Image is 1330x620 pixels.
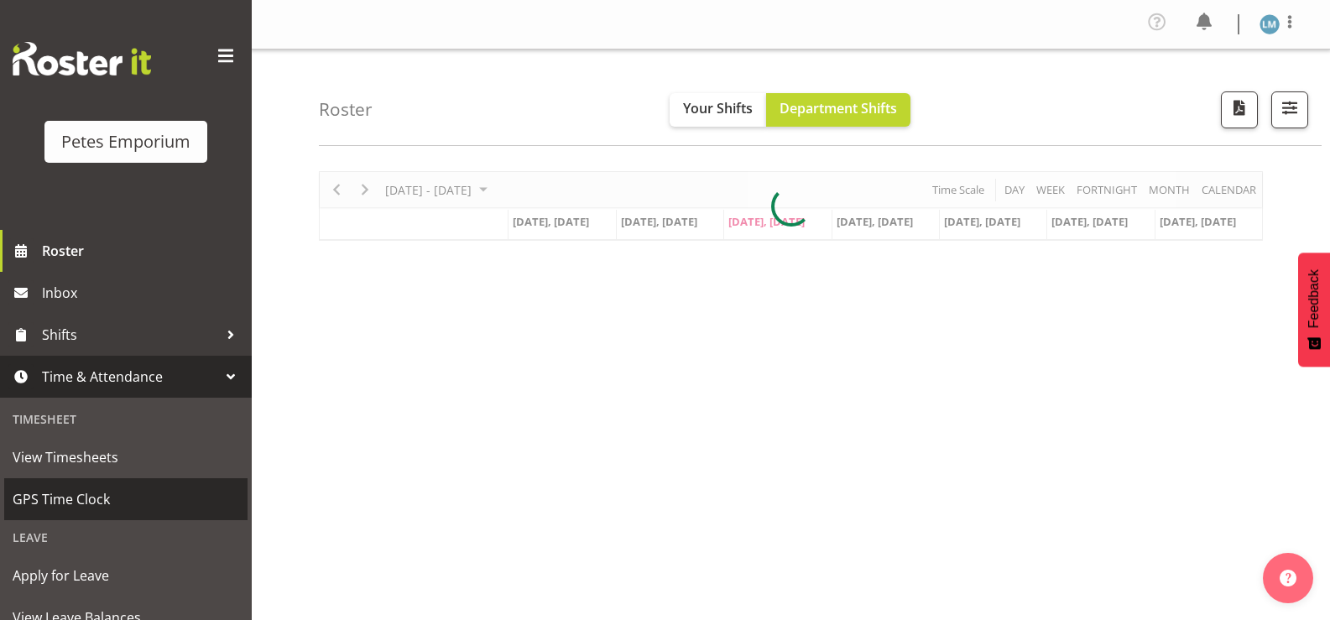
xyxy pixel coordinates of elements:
span: Your Shifts [683,99,753,117]
span: GPS Time Clock [13,487,239,512]
span: Roster [42,238,243,263]
a: GPS Time Clock [4,478,248,520]
span: Shifts [42,322,218,347]
button: Download a PDF of the roster according to the set date range. [1221,91,1258,128]
button: Filter Shifts [1271,91,1308,128]
img: lianne-morete5410.jpg [1260,14,1280,34]
span: Apply for Leave [13,563,239,588]
div: Timesheet [4,402,248,436]
button: Your Shifts [670,93,766,127]
div: Petes Emporium [61,129,190,154]
span: Department Shifts [780,99,897,117]
img: Rosterit website logo [13,42,151,76]
div: Leave [4,520,248,555]
button: Department Shifts [766,93,910,127]
h4: Roster [319,100,373,119]
span: Inbox [42,280,243,305]
img: help-xxl-2.png [1280,570,1296,586]
span: View Timesheets [13,445,239,470]
span: Time & Attendance [42,364,218,389]
span: Feedback [1307,269,1322,328]
button: Feedback - Show survey [1298,253,1330,367]
a: View Timesheets [4,436,248,478]
a: Apply for Leave [4,555,248,597]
